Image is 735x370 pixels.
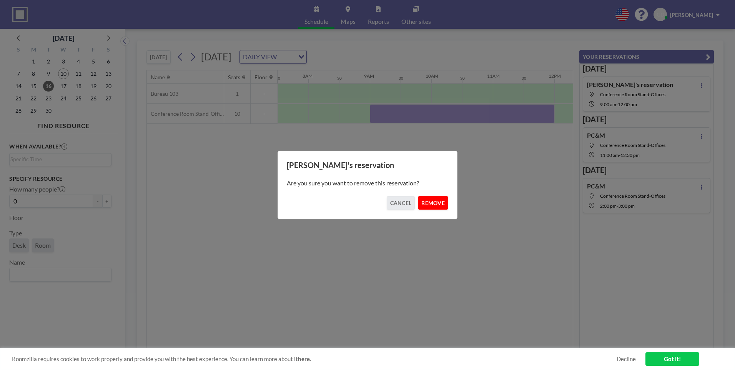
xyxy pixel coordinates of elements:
[287,160,448,170] h3: [PERSON_NAME]'s reservation
[287,179,448,187] p: Are you sure you want to remove this reservation?
[298,355,311,362] a: here.
[12,355,617,363] span: Roomzilla requires cookies to work properly and provide you with the best experience. You can lea...
[418,196,448,210] button: REMOVE
[387,196,415,210] button: CANCEL
[645,352,699,366] a: Got it!
[617,355,636,363] a: Decline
